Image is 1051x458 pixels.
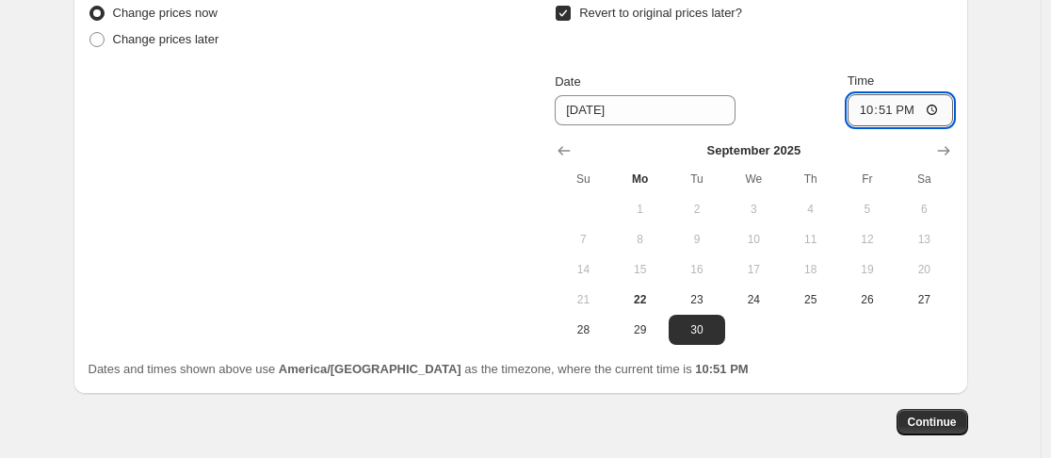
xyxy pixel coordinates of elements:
[579,6,742,20] span: Revert to original prices later?
[782,164,838,194] th: Thursday
[669,254,725,285] button: Tuesday September 16 2025
[562,292,604,307] span: 21
[676,322,718,337] span: 30
[733,292,774,307] span: 24
[620,322,661,337] span: 29
[725,254,782,285] button: Wednesday September 17 2025
[847,292,888,307] span: 26
[789,232,831,247] span: 11
[839,254,896,285] button: Friday September 19 2025
[555,164,611,194] th: Sunday
[555,95,736,125] input: 9/22/2025
[676,262,718,277] span: 16
[612,254,669,285] button: Monday September 15 2025
[676,292,718,307] span: 23
[676,172,718,187] span: Tu
[620,202,661,217] span: 1
[612,315,669,345] button: Monday September 29 2025
[562,322,604,337] span: 28
[555,224,611,254] button: Sunday September 7 2025
[676,202,718,217] span: 2
[903,172,945,187] span: Sa
[848,74,874,88] span: Time
[789,202,831,217] span: 4
[676,232,718,247] span: 9
[113,6,218,20] span: Change prices now
[725,224,782,254] button: Wednesday September 10 2025
[896,194,952,224] button: Saturday September 6 2025
[782,224,838,254] button: Thursday September 11 2025
[612,164,669,194] th: Monday
[89,362,749,376] span: Dates and times shown above use as the timezone, where the current time is
[782,285,838,315] button: Thursday September 25 2025
[847,262,888,277] span: 19
[789,262,831,277] span: 18
[669,285,725,315] button: Tuesday September 23 2025
[896,164,952,194] th: Saturday
[695,362,748,376] b: 10:51 PM
[903,202,945,217] span: 6
[839,285,896,315] button: Friday September 26 2025
[896,254,952,285] button: Saturday September 20 2025
[612,194,669,224] button: Monday September 1 2025
[847,172,888,187] span: Fr
[733,232,774,247] span: 10
[848,94,953,126] input: 12:00
[839,224,896,254] button: Friday September 12 2025
[620,172,661,187] span: Mo
[562,172,604,187] span: Su
[725,285,782,315] button: Wednesday September 24 2025
[669,315,725,345] button: Tuesday September 30 2025
[669,224,725,254] button: Tuesday September 9 2025
[620,232,661,247] span: 8
[733,262,774,277] span: 17
[555,74,580,89] span: Date
[908,415,957,430] span: Continue
[551,138,577,164] button: Show previous month, August 2025
[903,232,945,247] span: 13
[620,262,661,277] span: 15
[669,194,725,224] button: Tuesday September 2 2025
[733,202,774,217] span: 3
[555,285,611,315] button: Sunday September 21 2025
[782,194,838,224] button: Thursday September 4 2025
[782,254,838,285] button: Thursday September 18 2025
[930,138,957,164] button: Show next month, October 2025
[669,164,725,194] th: Tuesday
[562,262,604,277] span: 14
[896,285,952,315] button: Saturday September 27 2025
[555,315,611,345] button: Sunday September 28 2025
[839,164,896,194] th: Friday
[620,292,661,307] span: 22
[279,362,461,376] b: America/[GEOGRAPHIC_DATA]
[839,194,896,224] button: Friday September 5 2025
[903,292,945,307] span: 27
[847,232,888,247] span: 12
[789,172,831,187] span: Th
[612,224,669,254] button: Monday September 8 2025
[113,32,219,46] span: Change prices later
[555,254,611,285] button: Sunday September 14 2025
[733,172,774,187] span: We
[847,202,888,217] span: 5
[562,232,604,247] span: 7
[789,292,831,307] span: 25
[612,285,669,315] button: Today Monday September 22 2025
[725,194,782,224] button: Wednesday September 3 2025
[896,224,952,254] button: Saturday September 13 2025
[897,409,968,435] button: Continue
[903,262,945,277] span: 20
[725,164,782,194] th: Wednesday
